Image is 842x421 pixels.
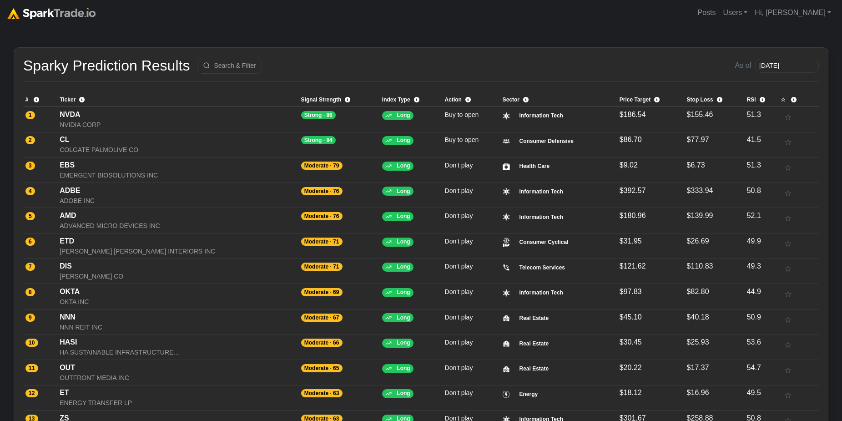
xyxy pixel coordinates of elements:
[301,364,343,372] span: Moderate · 65
[397,390,410,396] span: Long
[781,134,803,151] button: ☆
[503,213,510,221] img: Information Tech
[503,340,510,347] img: Real Estate
[687,96,713,104] span: Stop Loss
[397,188,410,194] span: Long
[687,288,709,295] span: $82.80
[517,314,551,322] small: Real Estate
[60,373,297,383] div: OUTFRONT MEDIA INC
[25,288,35,296] span: 8
[517,112,565,120] small: Information Tech
[397,340,410,346] span: Long
[60,221,297,231] div: ADVANCED MICRO DEVICES INC
[60,286,297,297] div: OKTA
[60,171,297,180] div: EMERGENT BIOSOLUTIONS INC
[301,136,336,144] span: Strong · 84
[517,213,565,221] small: Information Tech
[503,365,510,373] img: Real Estate
[445,389,473,396] small: Don't play
[60,312,297,323] div: NNN
[747,187,761,194] span: 50.8
[445,238,473,245] small: Don't play
[687,364,709,371] span: $17.37
[397,112,410,118] span: Long
[620,364,642,371] span: $20.22
[445,187,473,194] small: Don't play
[25,389,38,397] span: 12
[301,111,336,119] span: Strong · 86
[445,136,479,143] small: Buy to open
[60,145,297,155] div: COLGATE PALMOLIVE CO
[747,288,761,295] span: 44.9
[23,57,190,74] h2: Sparky Prediction Results
[781,312,803,329] button: ☆
[687,313,709,321] span: $40.18
[60,323,297,332] div: NNN REIT INC
[717,97,722,102] i: A predefined price level where you'll exit a trade to limit losses if the market moves against you.
[301,187,343,195] span: Moderate · 76
[25,111,35,119] span: 1
[620,288,642,295] span: $97.83
[747,262,761,270] span: 49.3
[517,340,551,348] small: Real Estate
[687,338,709,346] span: $25.93
[760,97,765,102] i: Relative Strength Index indicating overbought/oversold levels. Use <30 for long setups, >70 for s...
[620,161,638,169] span: $9.02
[301,238,343,246] span: Moderate · 71
[25,187,35,195] span: 4
[503,139,510,144] img: Consumer Defensive
[345,97,350,102] i: This score reflects SparkTrade's AI model confidence in the predicted move. Higher = higher convi...
[60,362,297,373] div: OUT
[620,212,646,219] span: $180.96
[781,236,803,253] button: ☆
[445,288,473,295] small: Don't play
[445,314,473,321] small: Don't play
[517,390,540,398] small: Energy
[781,337,803,354] button: ☆
[445,212,473,219] small: Don't play
[397,314,410,321] span: Long
[517,365,551,373] small: Real Estate
[503,188,510,195] img: Information Tech
[620,237,642,245] span: $31.95
[445,96,462,104] span: Action
[301,212,343,220] span: Moderate · 76
[503,314,510,322] img: Real Estate
[503,264,510,271] img: Telecom Services
[60,297,297,307] div: OKTA INC
[301,162,343,170] span: Moderate · 79
[747,136,761,143] span: 41.5
[503,238,510,247] img: Consumer Cyclical
[301,96,342,104] span: Signal Strength
[620,187,646,194] span: $392.57
[397,162,410,169] span: Long
[25,136,35,144] span: 2
[747,389,761,396] span: 49.5
[781,362,803,379] button: ☆
[620,262,646,270] span: $121.62
[503,162,510,170] img: Health Care
[687,389,709,396] span: $16.96
[735,60,751,71] span: As of
[620,389,642,396] span: $18.12
[687,262,713,270] span: $110.83
[781,387,803,404] button: ☆
[60,120,297,130] div: NVIDIA CORP
[397,365,410,371] span: Long
[60,387,297,398] div: ET
[503,112,510,120] img: Information Tech
[414,97,419,102] i: Long = Bullish outlook. Short = bearish setup.
[60,337,297,348] div: HASI
[620,111,646,118] span: $186.54
[719,4,751,22] a: Users
[60,348,297,357] div: HA SUSTAINABLE INFRASTRUCTURE…
[25,314,35,322] span: 9
[34,97,39,102] i: Ranking position based on AI confidence score and prediction strength.
[25,364,38,372] span: 11
[60,96,76,104] span: Ticker
[60,134,297,145] div: CL
[517,162,552,170] small: Health Care
[465,97,471,102] i: Buy to Open: suggested new position, enter now. Sell to close: suggested exit from a previously h...
[654,97,660,102] i: The forecasted level where you plan to take profits once a trade moves in your favor.
[517,289,565,297] small: Information Tech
